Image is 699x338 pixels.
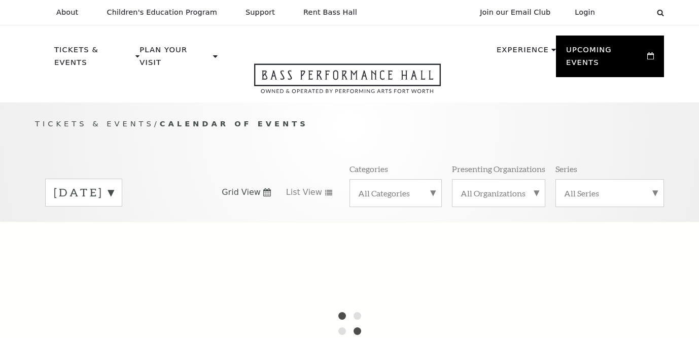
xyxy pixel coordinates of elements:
[358,188,433,198] label: All Categories
[566,44,645,75] p: Upcoming Events
[246,8,275,17] p: Support
[160,119,308,128] span: Calendar of Events
[56,8,78,17] p: About
[35,118,664,130] p: /
[54,44,133,75] p: Tickets & Events
[555,163,577,174] p: Series
[350,163,388,174] p: Categories
[107,8,217,17] p: Children's Education Program
[303,8,357,17] p: Rent Bass Hall
[54,185,114,200] label: [DATE]
[222,187,261,198] span: Grid View
[139,44,211,75] p: Plan Your Visit
[35,119,154,128] span: Tickets & Events
[564,188,655,198] label: All Series
[452,163,545,174] p: Presenting Organizations
[497,44,549,62] p: Experience
[286,187,322,198] span: List View
[611,8,647,17] select: Select:
[461,188,537,198] label: All Organizations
